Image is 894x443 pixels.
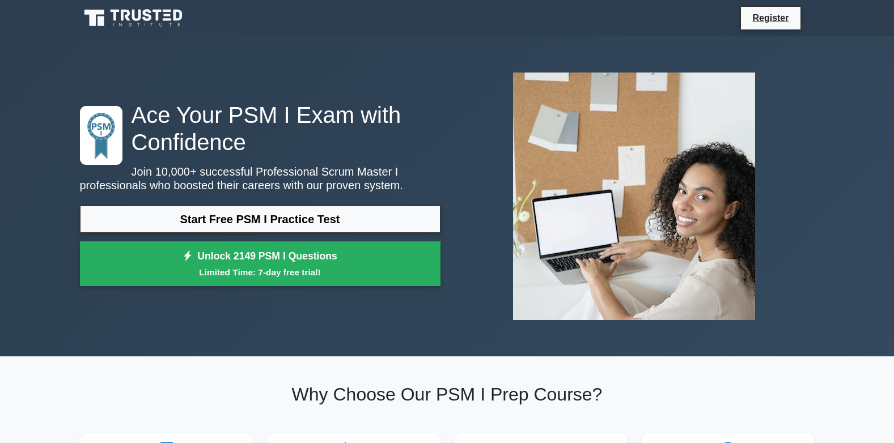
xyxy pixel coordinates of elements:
a: Register [745,11,795,25]
a: Start Free PSM I Practice Test [80,206,440,233]
h1: Ace Your PSM I Exam with Confidence [80,101,440,156]
a: Unlock 2149 PSM I QuestionsLimited Time: 7-day free trial! [80,241,440,287]
small: Limited Time: 7-day free trial! [94,266,426,279]
h2: Why Choose Our PSM I Prep Course? [80,384,815,405]
p: Join 10,000+ successful Professional Scrum Master I professionals who boosted their careers with ... [80,165,440,192]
